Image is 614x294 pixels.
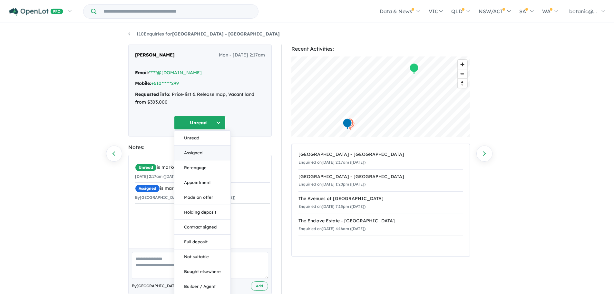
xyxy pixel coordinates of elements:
[174,249,230,264] button: Not suitable
[135,164,270,171] div: is marked.
[458,78,467,88] button: Reset bearing to north
[298,226,365,231] small: Enquiried on [DATE] 4:16am ([DATE])
[135,91,265,106] div: Price-list & Release map, Vacant land from $303,000
[458,60,467,69] button: Zoom in
[98,5,257,18] input: Try estate name, suburb, builder or developer
[298,160,365,165] small: Enquiried on [DATE] 2:17am ([DATE])
[298,147,463,170] a: [GEOGRAPHIC_DATA] - [GEOGRAPHIC_DATA]Enquiried on[DATE] 2:17am ([DATE])
[569,8,597,15] span: botanic@...
[174,146,230,160] button: Assigned
[9,8,63,16] img: Openlot PRO Logo White
[174,116,226,130] button: Unread
[291,45,470,53] div: Recent Activities:
[345,119,355,131] div: Map marker
[298,169,463,192] a: [GEOGRAPHIC_DATA] - [GEOGRAPHIC_DATA]Enquiried on[DATE] 1:20pm ([DATE])
[174,175,230,190] button: Appointment
[298,151,463,158] div: [GEOGRAPHIC_DATA] - [GEOGRAPHIC_DATA]
[135,185,270,192] div: is marked.
[298,191,463,214] a: The Avenues of [GEOGRAPHIC_DATA]Enquiried on[DATE] 7:15pm ([DATE])
[458,79,467,88] span: Reset bearing to north
[298,214,463,236] a: The Enclave Estate - [GEOGRAPHIC_DATA]Enquiried on[DATE] 4:16am ([DATE])
[298,195,463,203] div: The Avenues of [GEOGRAPHIC_DATA]
[174,264,230,279] button: Bought elsewhere
[135,174,179,179] small: [DATE] 2:17am ([DATE])
[128,143,272,152] div: Notes:
[298,204,365,209] small: Enquiried on [DATE] 7:15pm ([DATE])
[132,283,187,289] span: By [GEOGRAPHIC_DATA] Hoy
[135,195,235,200] small: By [GEOGRAPHIC_DATA] Hoy - [DATE] 2:32pm ([DATE])
[135,70,149,76] strong: Email:
[174,279,230,294] button: Builder / Agent
[219,51,265,59] span: Mon - [DATE] 2:17am
[135,91,171,97] strong: Requested info:
[298,173,463,181] div: [GEOGRAPHIC_DATA] - [GEOGRAPHIC_DATA]
[409,63,419,75] div: Map marker
[344,118,354,130] div: Map marker
[172,31,280,37] strong: [GEOGRAPHIC_DATA] - [GEOGRAPHIC_DATA]
[251,281,268,291] button: Add
[174,220,230,235] button: Contract signed
[298,182,365,187] small: Enquiried on [DATE] 1:20pm ([DATE])
[128,31,280,37] a: 110Enquiries for[GEOGRAPHIC_DATA] - [GEOGRAPHIC_DATA]
[174,235,230,249] button: Full deposit
[128,30,486,38] nav: breadcrumb
[174,205,230,220] button: Holding deposit
[135,185,160,192] span: Assigned
[174,160,230,175] button: Re-engage
[135,51,175,59] span: [PERSON_NAME]
[458,69,467,78] button: Zoom out
[342,118,352,130] div: Map marker
[298,217,463,225] div: The Enclave Estate - [GEOGRAPHIC_DATA]
[174,131,230,146] button: Unread
[291,56,470,137] canvas: Map
[135,80,151,86] strong: Mobile:
[174,190,230,205] button: Made an offer
[135,164,157,171] span: Unread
